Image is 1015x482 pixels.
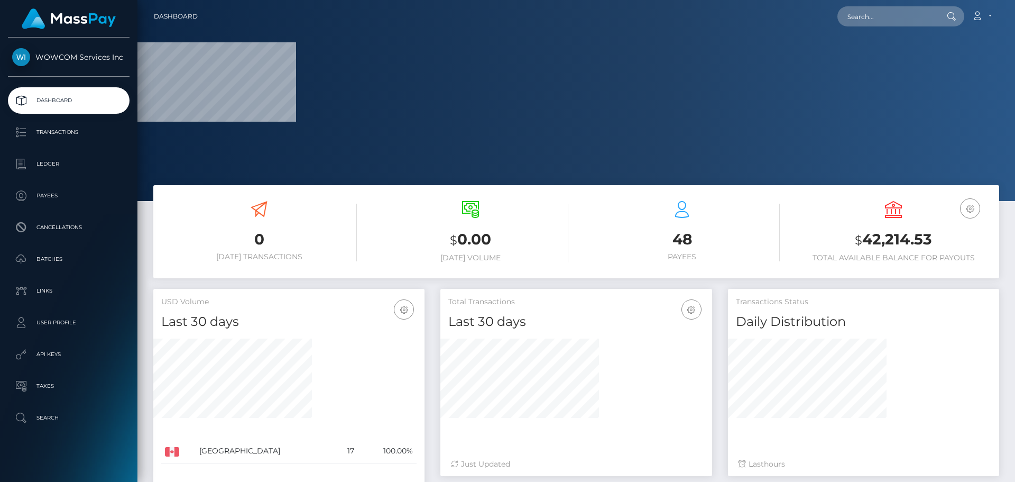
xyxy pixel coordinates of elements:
td: [GEOGRAPHIC_DATA] [196,439,336,463]
h6: Payees [584,252,780,261]
a: API Keys [8,341,130,368]
a: Payees [8,183,130,209]
span: WOWCOM Services Inc [8,52,130,62]
a: Search [8,405,130,431]
p: Links [12,283,125,299]
div: Last hours [739,459,989,470]
div: Just Updated [451,459,701,470]
h5: USD Volume [161,297,417,307]
h4: Daily Distribution [736,313,991,331]
a: Transactions [8,119,130,145]
img: CA.png [165,447,179,457]
a: Cancellations [8,214,130,241]
p: User Profile [12,315,125,331]
td: 100.00% [358,439,417,463]
h5: Total Transactions [448,297,704,307]
a: Taxes [8,373,130,399]
h6: [DATE] Volume [373,253,568,262]
p: Payees [12,188,125,204]
small: $ [855,233,862,248]
p: Cancellations [12,220,125,235]
a: Dashboard [154,5,198,28]
p: API Keys [12,347,125,362]
small: $ [450,233,457,248]
a: Ledger [8,151,130,177]
h6: Total Available Balance for Payouts [796,253,991,262]
h4: Last 30 days [161,313,417,331]
a: Links [8,278,130,304]
img: MassPay Logo [22,8,116,29]
p: Dashboard [12,93,125,108]
p: Search [12,410,125,426]
h6: [DATE] Transactions [161,252,357,261]
p: Taxes [12,378,125,394]
h5: Transactions Status [736,297,991,307]
input: Search... [837,6,937,26]
p: Batches [12,251,125,267]
h3: 48 [584,229,780,250]
p: Ledger [12,156,125,172]
h3: 0.00 [373,229,568,251]
p: Transactions [12,124,125,140]
img: WOWCOM Services Inc [12,48,30,66]
td: 17 [336,439,358,463]
a: User Profile [8,310,130,336]
h3: 42,214.53 [796,229,991,251]
h3: 0 [161,229,357,250]
h4: Last 30 days [448,313,704,331]
a: Dashboard [8,87,130,114]
a: Batches [8,246,130,272]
